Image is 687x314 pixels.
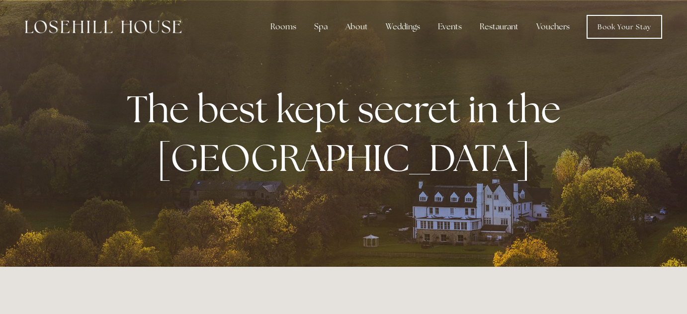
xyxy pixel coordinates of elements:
[378,17,428,37] div: Weddings
[587,15,662,39] a: Book Your Stay
[338,17,376,37] div: About
[472,17,526,37] div: Restaurant
[528,17,578,37] a: Vouchers
[127,84,569,182] strong: The best kept secret in the [GEOGRAPHIC_DATA]
[262,17,304,37] div: Rooms
[430,17,470,37] div: Events
[306,17,336,37] div: Spa
[25,20,181,33] img: Losehill House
